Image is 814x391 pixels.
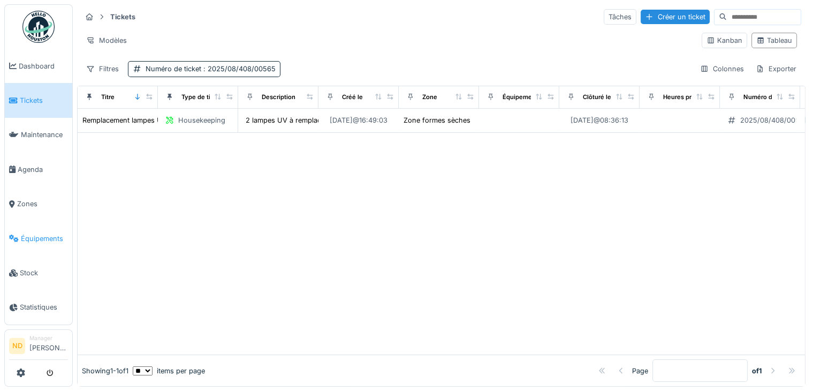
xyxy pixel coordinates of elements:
div: Équipement [503,93,538,102]
div: items per page [133,366,205,376]
a: Maintenance [5,118,72,152]
span: Agenda [18,164,68,175]
li: ND [9,338,25,354]
div: Modèles [81,33,132,48]
span: Stock [20,268,68,278]
span: Statistiques [20,302,68,312]
strong: of 1 [752,366,762,376]
div: Numéro de ticket [146,64,276,74]
div: Zone formes sèches [404,115,470,125]
strong: Tickets [106,12,140,22]
a: Équipements [5,221,72,255]
div: 2 lampes UV à remplacer [246,115,328,125]
div: Housekeeping [178,115,225,125]
div: Type de ticket [181,93,223,102]
a: Agenda [5,152,72,186]
span: : 2025/08/408/00565 [201,65,276,73]
span: Équipements [21,234,68,244]
div: [DATE] @ 16:49:03 [330,115,387,125]
span: Tickets [20,95,68,106]
li: [PERSON_NAME] [29,334,68,357]
div: 2025/08/408/00565 [740,115,808,125]
div: [DATE] @ 08:36:13 [570,115,628,125]
div: Tableau [756,35,792,46]
div: Filtres [81,61,124,77]
div: Manager [29,334,68,342]
img: Badge_color-CXgf-gQk.svg [22,11,55,43]
div: Showing 1 - 1 of 1 [82,366,128,376]
div: Exporter [751,61,801,77]
span: Zones [17,199,68,209]
div: Créer un ticket [641,10,710,24]
div: Page [632,366,648,376]
span: Maintenance [21,130,68,140]
a: Stock [5,255,72,290]
div: Clôturé le [583,93,611,102]
div: Zone [422,93,437,102]
a: Zones [5,187,72,221]
a: ND Manager[PERSON_NAME] [9,334,68,360]
div: Remplacement lampes UV Insectocuteur MAL OUT FS 13A [82,115,272,125]
a: Dashboard [5,49,72,83]
div: Tâches [604,9,636,25]
div: Description [262,93,295,102]
div: Numéro de ticket [743,93,794,102]
div: Créé le [342,93,363,102]
a: Statistiques [5,290,72,325]
div: Heures prestées [663,93,711,102]
div: Titre [101,93,115,102]
a: Tickets [5,83,72,117]
div: Kanban [706,35,742,46]
div: Colonnes [695,61,749,77]
span: Dashboard [19,61,68,71]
